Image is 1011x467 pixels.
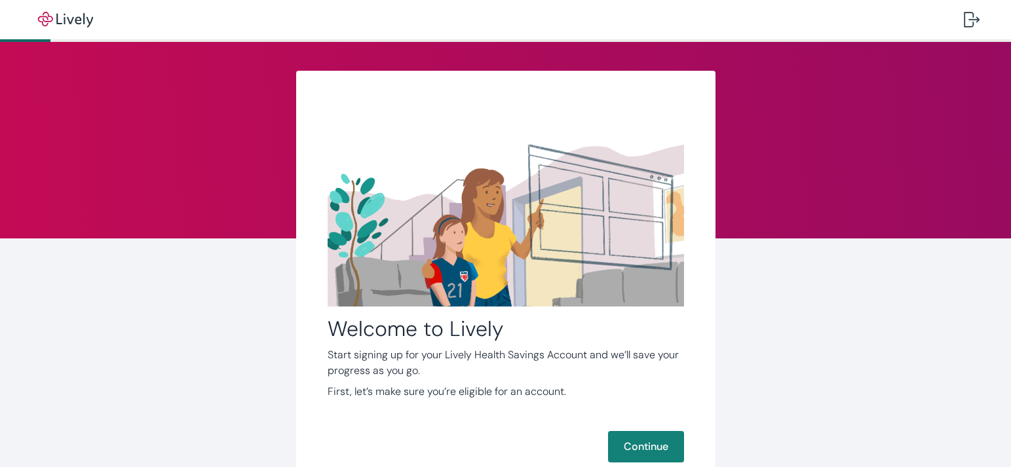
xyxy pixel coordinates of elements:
[29,12,102,28] img: Lively
[328,316,684,342] h2: Welcome to Lively
[608,431,684,462] button: Continue
[953,4,990,35] button: Log out
[328,384,684,400] p: First, let’s make sure you’re eligible for an account.
[328,347,684,379] p: Start signing up for your Lively Health Savings Account and we’ll save your progress as you go.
